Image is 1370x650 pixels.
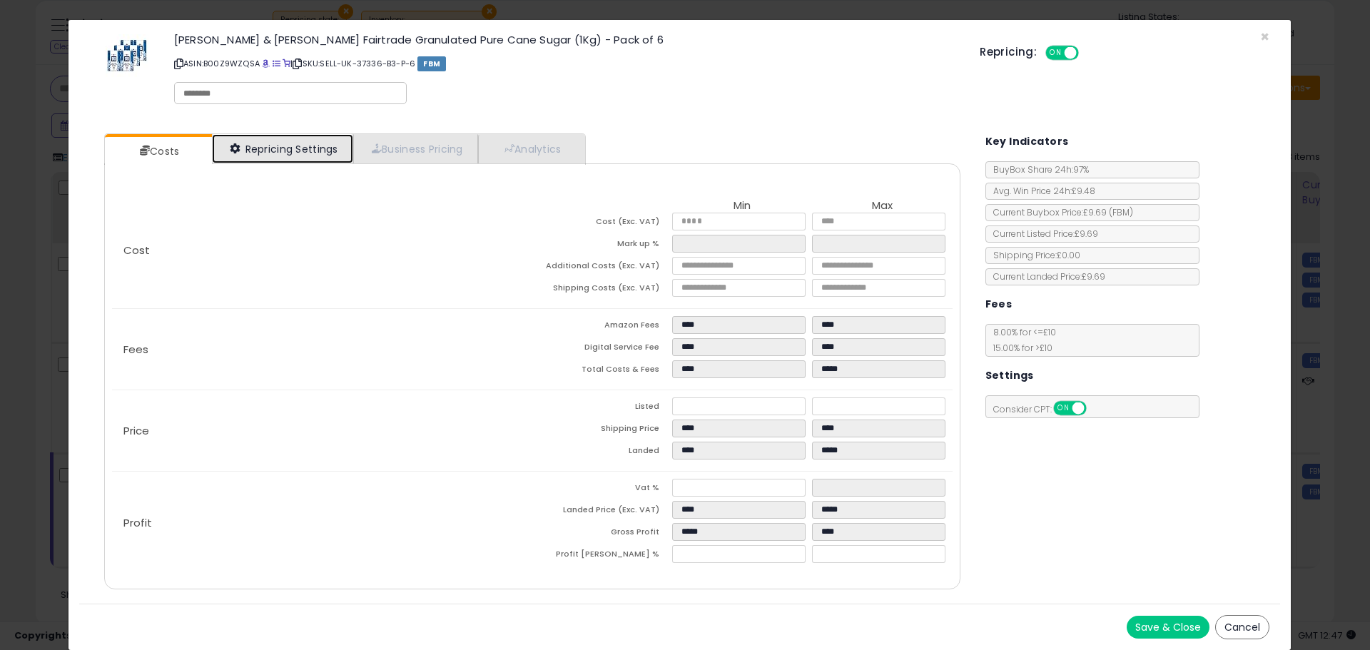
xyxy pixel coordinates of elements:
[532,338,672,360] td: Digital Service Fee
[672,200,812,213] th: Min
[532,213,672,235] td: Cost (Exc. VAT)
[112,245,532,256] p: Cost
[262,58,270,69] a: BuyBox page
[532,360,672,382] td: Total Costs & Fees
[532,397,672,420] td: Listed
[985,133,1069,151] h5: Key Indicators
[986,185,1095,197] span: Avg. Win Price 24h: £9.48
[986,326,1056,354] span: 8.00 % for <= £10
[532,545,672,567] td: Profit [PERSON_NAME] %
[986,228,1098,240] span: Current Listed Price: £9.69
[1127,616,1209,639] button: Save & Close
[532,501,672,523] td: Landed Price (Exc. VAT)
[532,420,672,442] td: Shipping Price
[174,52,958,75] p: ASIN: B00Z9WZQSA | SKU: SELL-UK-37336-B3-P-6
[1047,47,1065,59] span: ON
[812,200,952,213] th: Max
[112,517,532,529] p: Profit
[112,425,532,437] p: Price
[532,279,672,301] td: Shipping Costs (Exc. VAT)
[417,56,446,71] span: FBM
[985,367,1034,385] h5: Settings
[1077,47,1100,59] span: OFF
[986,249,1080,261] span: Shipping Price: £0.00
[112,344,532,355] p: Fees
[986,206,1133,218] span: Current Buybox Price:
[1260,26,1269,47] span: ×
[986,342,1052,354] span: 15.00 % for > £10
[532,257,672,279] td: Additional Costs (Exc. VAT)
[106,34,148,77] img: 51JtAADNV+L._SL60_.jpg
[174,34,958,45] h3: [PERSON_NAME] & [PERSON_NAME] Fairtrade Granulated Pure Cane Sugar (1Kg) - Pack of 6
[212,134,353,163] a: Repricing Settings
[985,295,1013,313] h5: Fees
[986,163,1089,176] span: BuyBox Share 24h: 97%
[1215,615,1269,639] button: Cancel
[980,46,1037,58] h5: Repricing:
[986,403,1105,415] span: Consider CPT:
[283,58,290,69] a: Your listing only
[1055,402,1072,415] span: ON
[532,442,672,464] td: Landed
[1083,206,1133,218] span: £9.69
[105,137,210,166] a: Costs
[1109,206,1133,218] span: ( FBM )
[532,523,672,545] td: Gross Profit
[986,270,1105,283] span: Current Landed Price: £9.69
[273,58,280,69] a: All offer listings
[1084,402,1107,415] span: OFF
[478,134,584,163] a: Analytics
[532,479,672,501] td: Vat %
[532,316,672,338] td: Amazon Fees
[532,235,672,257] td: Mark up %
[353,134,478,163] a: Business Pricing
